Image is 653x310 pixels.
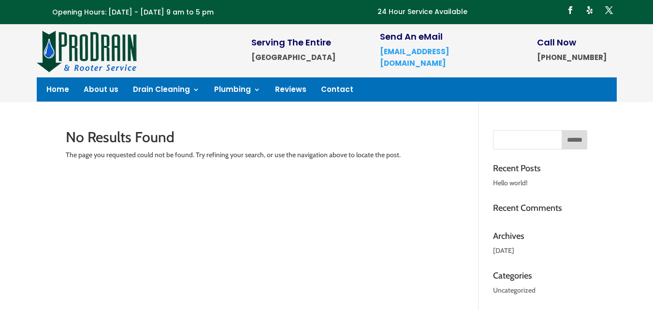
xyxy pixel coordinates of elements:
[582,2,597,18] a: Follow on Yelp
[46,86,69,97] a: Home
[380,30,443,43] span: Send An eMail
[37,29,138,73] img: site-logo-100h
[380,46,449,68] a: [EMAIL_ADDRESS][DOMAIN_NAME]
[84,86,118,97] a: About us
[537,36,576,48] span: Call Now
[537,52,607,62] strong: [PHONE_NUMBER]
[133,86,200,97] a: Drain Cleaning
[251,52,335,62] strong: [GEOGRAPHIC_DATA]
[493,271,587,285] h4: Categories
[493,164,587,177] h4: Recent Posts
[493,178,527,187] a: Hello world!
[493,232,587,245] h4: Archives
[493,286,536,295] a: Uncategorized
[563,2,578,18] a: Follow on Facebook
[377,6,467,18] p: 24 Hour Service Available
[52,7,214,17] span: Opening Hours: [DATE] - [DATE] 9 am to 5 pm
[214,86,261,97] a: Plumbing
[321,86,353,97] a: Contact
[275,86,306,97] a: Reviews
[66,130,450,149] h1: No Results Found
[493,204,587,217] h4: Recent Comments
[66,149,450,161] p: The page you requested could not be found. Try refining your search, or use the navigation above ...
[493,246,514,255] a: [DATE]
[251,36,331,48] span: Serving The Entire
[601,2,617,18] a: Follow on X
